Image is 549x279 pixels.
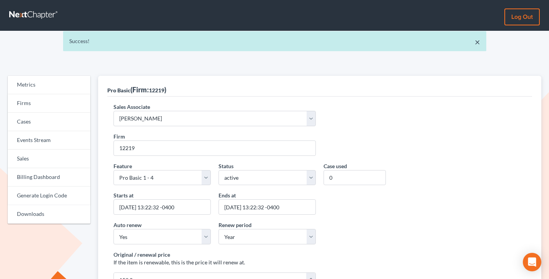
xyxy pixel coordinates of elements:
[219,191,236,199] label: Ends at
[113,103,150,111] label: Sales Associate
[149,87,164,94] span: 12219
[8,187,90,205] a: Generate Login Code
[113,140,316,156] input: 1234
[113,199,211,215] input: MM/DD/YYYY
[324,162,347,170] label: Case used
[219,162,234,170] label: Status
[219,221,252,229] label: Renew period
[113,132,125,140] label: Firm
[219,199,316,215] input: MM/DD/YYYY
[8,150,90,168] a: Sales
[523,253,541,271] div: Open Intercom Messenger
[324,170,386,185] input: 0
[107,85,166,94] div: (Firm: )
[8,131,90,150] a: Events Stream
[113,251,170,259] label: Original / renewal price
[113,221,142,229] label: Auto renew
[107,87,130,94] span: Pro Basic
[8,113,90,131] a: Cases
[69,37,480,45] div: Success!
[8,205,90,224] a: Downloads
[8,94,90,113] a: Firms
[113,191,133,199] label: Starts at
[475,37,480,47] a: ×
[113,259,316,266] p: If the item is renewable, this is the price it will renew at.
[8,168,90,187] a: Billing Dashboard
[8,76,90,94] a: Metrics
[504,8,540,25] a: Log out
[113,162,132,170] label: Feature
